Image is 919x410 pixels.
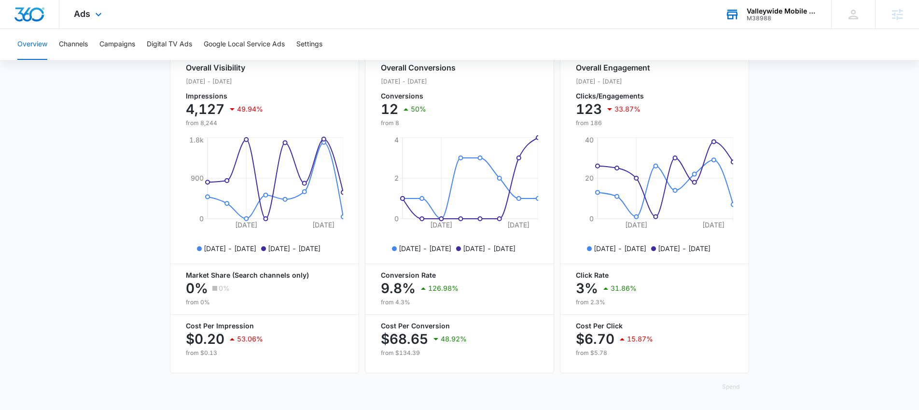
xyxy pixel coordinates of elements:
p: 4,127 [186,101,224,117]
p: 123 [576,101,602,117]
p: [DATE] - [DATE] [594,243,646,254]
tspan: [DATE] [507,221,529,229]
tspan: [DATE] [625,221,647,229]
p: 31.86% [611,285,637,292]
tspan: [DATE] [312,221,334,229]
p: 126.98% [428,285,459,292]
button: Settings [296,29,322,60]
p: [DATE] - [DATE] [381,77,456,86]
span: Ads [74,9,90,19]
button: Channels [59,29,88,60]
h2: Overall Engagement [576,62,650,73]
p: Cost Per Conversion [381,323,538,329]
p: 48.92% [441,336,467,342]
p: from 8 [381,119,456,127]
p: $68.65 [381,331,428,347]
p: Conversion Rate [381,272,538,279]
p: Cost Per Click [576,323,733,329]
p: $0.20 [186,331,224,347]
tspan: 4 [394,136,399,144]
p: Market Share (Search channels only) [186,272,343,279]
button: Overview [17,29,47,60]
p: 49.94% [237,106,263,113]
tspan: [DATE] [430,221,452,229]
div: account id [747,15,817,22]
tspan: 20 [585,174,594,182]
p: Clicks/Engagements [576,93,650,99]
p: Click Rate [576,272,733,279]
button: Google Local Service Ads [204,29,285,60]
tspan: 0 [589,214,594,223]
tspan: 1.8k [189,136,204,144]
p: from $5.78 [576,349,733,357]
p: 15.87% [627,336,653,342]
p: 33.87% [614,106,641,113]
p: from 0% [186,298,343,307]
tspan: 900 [191,174,204,182]
p: 0% [186,281,208,296]
p: from 4.3% [381,298,538,307]
p: 9.8% [381,281,416,296]
p: from 2.3% [576,298,733,307]
tspan: 0 [394,214,399,223]
p: 53.06% [237,336,263,342]
p: [DATE] - [DATE] [186,77,263,86]
button: Spend [712,375,749,398]
p: 0% [219,285,230,292]
p: [DATE] - [DATE] [576,77,650,86]
tspan: [DATE] [702,221,724,229]
h2: Overall Conversions [381,62,456,73]
p: Cost Per Impression [186,323,343,329]
p: from $0.13 [186,349,343,357]
p: from 186 [576,119,650,127]
tspan: 0 [199,214,204,223]
div: account name [747,7,817,15]
p: from 8,244 [186,119,263,127]
p: [DATE] - [DATE] [204,243,256,254]
p: 50% [411,106,426,113]
p: from $134.39 [381,349,538,357]
button: Campaigns [99,29,135,60]
p: [DATE] - [DATE] [658,243,710,254]
tspan: [DATE] [235,221,257,229]
tspan: 40 [585,136,594,144]
button: Digital TV Ads [147,29,192,60]
h2: Overall Visibility [186,62,263,73]
p: Conversions [381,93,456,99]
p: 12 [381,101,398,117]
p: [DATE] - [DATE] [399,243,451,254]
p: Impressions [186,93,263,99]
tspan: 2 [394,174,399,182]
p: 3% [576,281,598,296]
p: $6.70 [576,331,614,347]
p: [DATE] - [DATE] [463,243,515,254]
p: [DATE] - [DATE] [268,243,320,254]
